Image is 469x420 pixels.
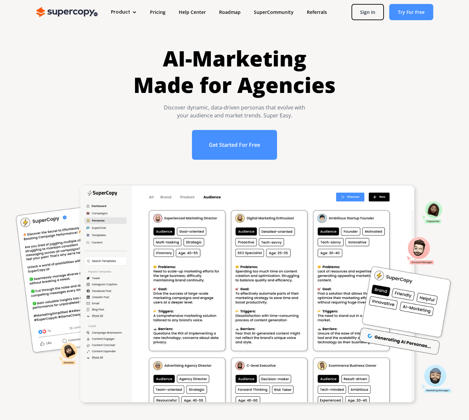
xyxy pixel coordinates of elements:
a: Help Center [172,6,212,18]
div: Product [111,9,130,16]
a: Get Started For Free [192,130,277,160]
a: Try For Free [389,4,433,20]
a: Sign In [352,4,384,20]
div: Product [104,6,143,18]
h1: AI-Marketing Made for Agencies [133,45,336,98]
div: Discover dynamic, data-driven personas that evolve with your audience and market trends. Super Easy. [133,104,336,119]
a: Roadmap [212,6,247,18]
a: Pricing [143,6,172,18]
a: Referrals [300,6,334,18]
a: SuperCommunity [247,6,300,18]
